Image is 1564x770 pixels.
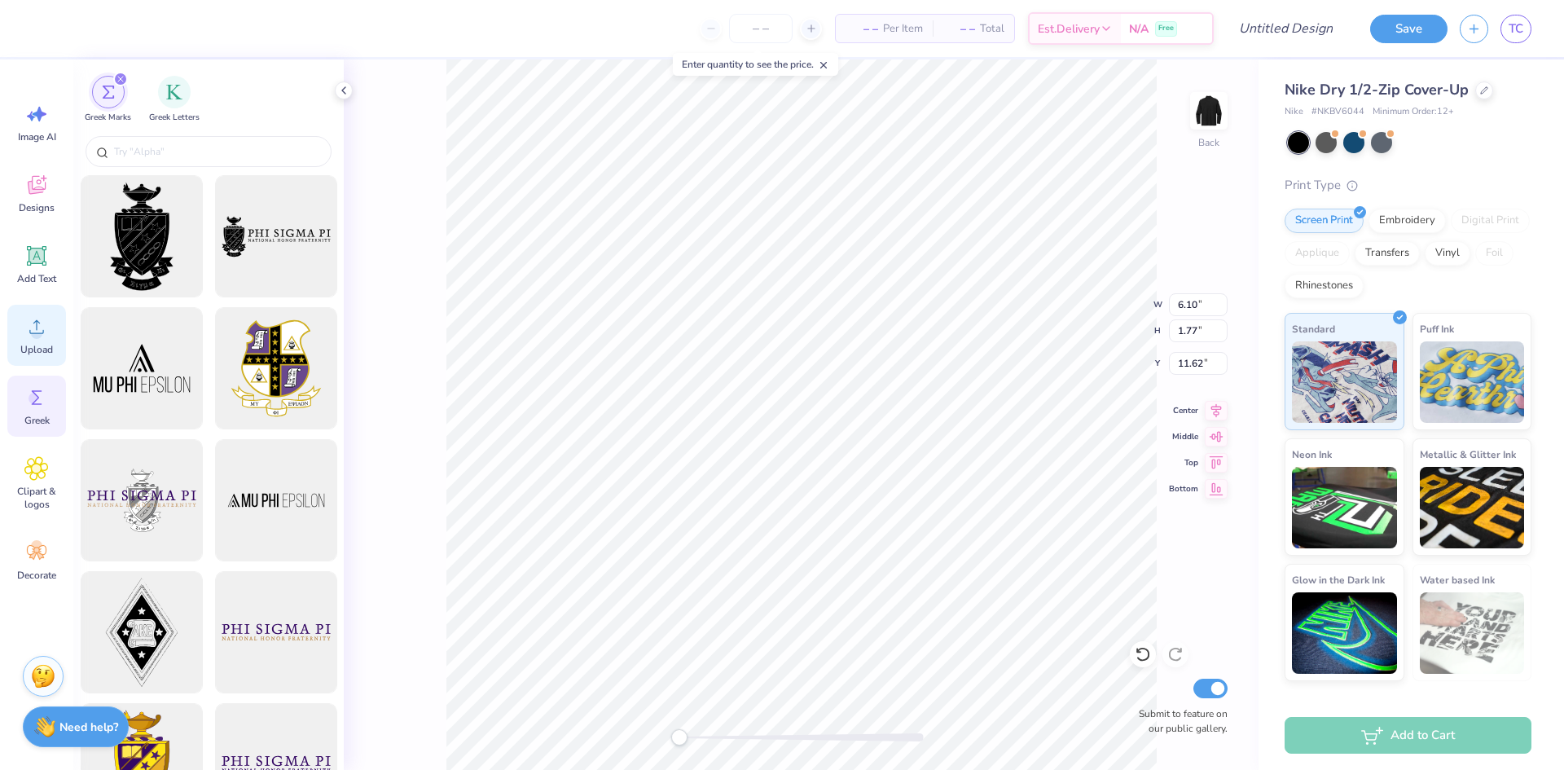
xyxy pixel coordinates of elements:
span: Neon Ink [1292,446,1332,463]
span: Clipart & logos [10,485,64,511]
span: Top [1169,456,1198,469]
span: Decorate [17,569,56,582]
span: TC [1509,20,1523,38]
span: Bottom [1169,482,1198,495]
span: Middle [1169,430,1198,443]
label: Submit to feature on our public gallery. [1130,706,1228,736]
div: Enter quantity to see the price. [673,53,838,76]
span: Glow in the Dark Ink [1292,571,1385,588]
span: Metallic & Glitter Ink [1420,446,1516,463]
span: # NKBV6044 [1311,105,1364,119]
a: TC [1500,15,1531,43]
span: Greek [24,414,50,427]
span: Nike [1285,105,1303,119]
span: Total [980,20,1004,37]
span: Water based Ink [1420,571,1495,588]
div: Digital Print [1451,209,1530,233]
span: Free [1158,23,1174,34]
span: Center [1169,404,1198,417]
span: – – [846,20,878,37]
img: Water based Ink [1420,592,1525,674]
img: Neon Ink [1292,467,1397,548]
div: Accessibility label [671,729,688,746]
span: Greek Marks [85,112,131,124]
div: filter for Greek Marks [85,76,131,124]
span: Minimum Order: 12 + [1373,105,1454,119]
span: Standard [1292,320,1335,337]
button: filter button [85,76,131,124]
span: Greek Letters [149,112,200,124]
button: filter button [149,76,200,124]
img: Puff Ink [1420,341,1525,423]
span: – – [942,20,975,37]
div: Rhinestones [1285,274,1364,298]
div: Print Type [1285,176,1531,195]
span: Upload [20,343,53,356]
span: Per Item [883,20,923,37]
div: Embroidery [1368,209,1446,233]
input: Try "Alpha" [112,143,321,160]
img: Back [1193,95,1225,127]
strong: Need help? [59,719,118,735]
img: Greek Letters Image [166,84,182,100]
span: Image AI [18,130,56,143]
div: Applique [1285,241,1350,266]
span: Add Text [17,272,56,285]
img: Glow in the Dark Ink [1292,592,1397,674]
img: Standard [1292,341,1397,423]
img: Metallic & Glitter Ink [1420,467,1525,548]
div: filter for Greek Letters [149,76,200,124]
div: Back [1198,135,1219,150]
img: Greek Marks Image [102,86,115,99]
button: Save [1370,15,1448,43]
span: Est. Delivery [1038,20,1100,37]
input: Untitled Design [1226,12,1346,45]
span: Designs [19,201,55,214]
div: Vinyl [1425,241,1470,266]
div: Screen Print [1285,209,1364,233]
div: Foil [1475,241,1513,266]
span: Puff Ink [1420,320,1454,337]
div: Transfers [1355,241,1420,266]
input: – – [729,14,793,43]
span: Nike Dry 1/2-Zip Cover-Up [1285,80,1469,99]
span: N/A [1129,20,1149,37]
